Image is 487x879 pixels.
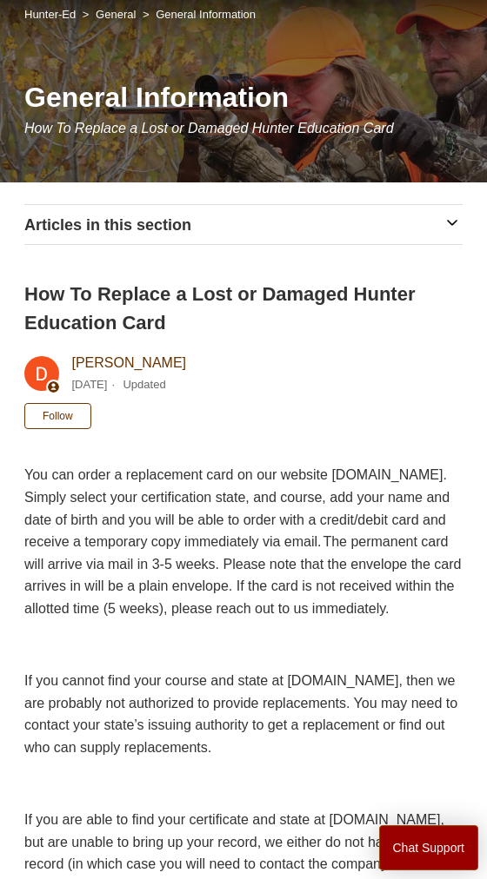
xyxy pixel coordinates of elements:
[96,8,136,21] a: General
[24,8,76,21] a: Hunter-Ed
[79,8,139,21] li: General
[139,8,256,21] li: General Information
[71,355,186,370] a: [PERSON_NAME]
[123,378,165,391] li: Updated
[71,378,107,391] time: 03/04/2024, 09:49
[24,280,463,337] h2: How To Replace a Lost or Damaged Hunter Education Card
[24,121,394,135] span: How To Replace a Lost or Damaged Hunter Education Card
[24,673,457,755] span: If you cannot find your course and state at [DOMAIN_NAME], then we are probably not authorized to...
[156,8,256,21] a: General Information
[24,403,91,429] button: Follow Article
[24,8,79,21] li: Hunter-Ed
[24,216,191,234] span: Articles in this section
[379,825,479,870] button: Chat Support
[24,76,463,118] h1: General Information
[24,467,461,616] span: You can order a replacement card on our website [DOMAIN_NAME]. Simply select your certification s...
